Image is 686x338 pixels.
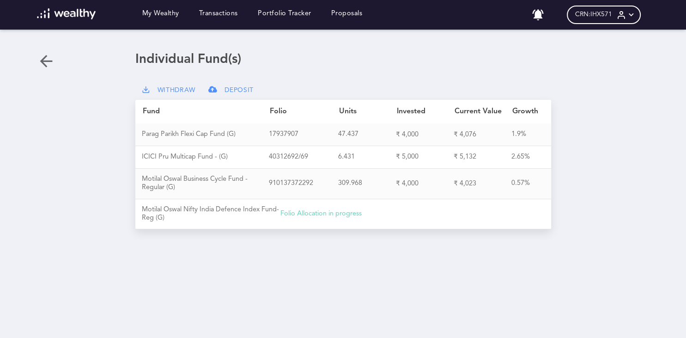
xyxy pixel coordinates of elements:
div: 2.65% [511,153,546,161]
div: 47.437 [338,130,396,139]
div: ₹ 4,000 [396,179,454,188]
div: Folio [270,107,339,116]
div: 1.9% [511,130,546,139]
div: I C I C I P r u M u l t i c a p F u n d - ( G ) [142,153,269,161]
div: M o t i l a l O s w a l N i f t y I n d i a D e f e n c e I n d e x F u n d - R e g ( G ) [142,206,280,222]
div: 0.57% [511,179,546,188]
div: 4 0 3 1 2 6 9 2 / 6 9 [269,153,338,161]
a: Proposals [331,10,363,20]
h1: Individual Fund(s) [135,52,551,68]
div: Growth [512,107,547,116]
div: ₹ 5,132 [454,153,511,161]
a: Transactions [199,10,238,20]
div: P a r a g P a r i k h F l e x i C a p F u n d ( G ) [142,130,269,139]
div: 6.431 [338,153,396,161]
div: ₹ 4,023 [454,179,511,188]
div: Current Value [455,107,512,116]
div: 1 7 9 3 7 9 0 7 [269,130,338,139]
div: ₹ 5,000 [396,153,454,161]
div: 9 1 0 1 3 7 3 7 2 2 9 2 [269,179,338,188]
div: ₹ 4,000 [396,130,454,139]
span: CRN: IHX571 [575,11,612,18]
div: Units [339,107,397,116]
div: Invested [397,107,455,116]
div: Folio Allocation in progress [280,210,544,218]
div: ₹ 4,076 [454,130,511,139]
div: 309.968 [338,179,396,188]
div: Fund [143,107,270,116]
a: My Wealthy [142,10,179,20]
span: DEPOSIT [225,86,254,94]
span: WITHDRAW [158,86,196,94]
img: wl-logo-white.svg [37,8,96,19]
div: M o t i l a l O s w a l B u s i n e s s C y c l e F u n d - R e g u l a r ( G ) [142,175,269,192]
a: Portfolio Tracker [258,10,311,20]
